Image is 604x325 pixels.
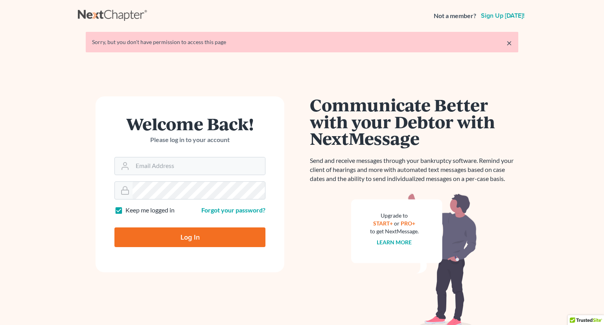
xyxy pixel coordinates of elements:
h1: Welcome Back! [114,115,265,132]
a: × [506,38,512,48]
div: Upgrade to [370,212,419,220]
div: Sorry, but you don't have permission to access this page [92,38,512,46]
a: START+ [374,220,393,227]
p: Send and receive messages through your bankruptcy software. Remind your client of hearings and mo... [310,156,518,183]
a: Learn more [377,239,412,246]
input: Email Address [133,157,265,175]
p: Please log in to your account [114,135,265,144]
a: Sign up [DATE]! [479,13,526,19]
div: to get NextMessage. [370,227,419,235]
input: Log In [114,227,265,247]
a: Forgot your password? [201,206,265,214]
strong: Not a member? [434,11,476,20]
label: Keep me logged in [125,206,175,215]
a: PRO+ [401,220,416,227]
span: or [394,220,400,227]
h1: Communicate Better with your Debtor with NextMessage [310,96,518,147]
